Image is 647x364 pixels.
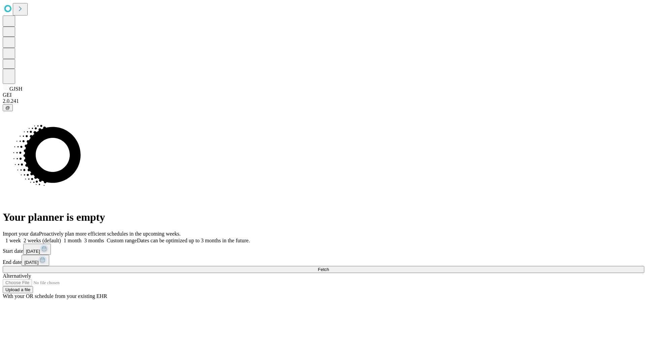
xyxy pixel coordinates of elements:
span: 3 months [84,238,104,243]
span: 1 month [64,238,82,243]
span: @ [5,105,10,110]
span: Import your data [3,231,39,237]
div: 2.0.241 [3,98,644,104]
button: Upload a file [3,286,33,293]
span: Alternatively [3,273,31,279]
span: [DATE] [24,260,38,265]
span: Custom range [107,238,137,243]
div: GEI [3,92,644,98]
span: GJSH [9,86,22,92]
button: Fetch [3,266,644,273]
span: Proactively plan more efficient schedules in the upcoming weeks. [39,231,181,237]
span: [DATE] [26,249,40,254]
div: Start date [3,244,644,255]
button: [DATE] [23,244,51,255]
span: 1 week [5,238,21,243]
span: With your OR schedule from your existing EHR [3,293,107,299]
span: 2 weeks (default) [24,238,61,243]
h1: Your planner is empty [3,211,644,223]
div: End date [3,255,644,266]
button: [DATE] [22,255,49,266]
button: @ [3,104,13,111]
span: Fetch [318,267,329,272]
span: Dates can be optimized up to 3 months in the future. [137,238,250,243]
